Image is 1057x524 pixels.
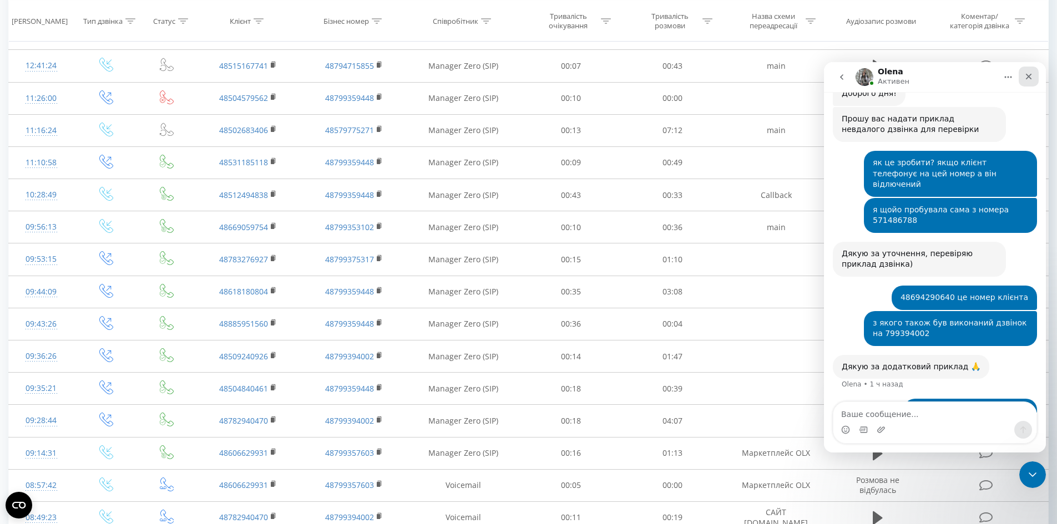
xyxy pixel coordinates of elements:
div: Статус [153,16,175,26]
td: Voicemail [407,469,520,501]
td: 00:33 [622,179,724,211]
td: Маркетплейс OLX [723,469,828,501]
a: 48794715855 [325,60,374,71]
a: 48799394002 [325,512,374,522]
td: 00:36 [520,308,622,340]
td: 00:18 [520,405,622,437]
td: 00:43 [622,50,724,82]
td: Manager Zero (SIP) [407,437,520,469]
div: 11:16:24 [20,120,63,141]
td: Manager Zero (SIP) [407,405,520,437]
a: 48579775271 [325,125,374,135]
div: Співробітник [433,16,478,26]
div: Тривалість розмови [640,12,700,30]
td: 00:35 [520,276,622,308]
a: 48799357603 [325,480,374,490]
td: Callback [723,179,828,211]
td: 00:09 [520,146,622,179]
td: 00:05 [520,469,622,501]
td: 00:16 [520,437,622,469]
td: 00:07 [520,50,622,82]
td: Manager Zero (SIP) [407,82,520,114]
td: 00:14 [520,340,622,373]
a: 48799353102 [325,222,374,232]
a: 48799394002 [325,351,374,362]
span: Розмова не відбулась [856,475,899,495]
a: 48783276927 [219,254,268,264]
a: 48799359448 [325,157,374,167]
a: 48782940470 [219,415,268,426]
td: main [723,211,828,243]
td: 01:47 [622,340,724,373]
div: [PERSON_NAME] [12,16,68,26]
td: 00:00 [622,82,724,114]
td: 00:43 [520,179,622,211]
td: 00:18 [520,373,622,405]
a: 48509240926 [219,351,268,362]
div: 09:56:13 [20,216,63,238]
td: Manager Zero (SIP) [407,243,520,276]
iframe: Intercom live chat [1019,461,1046,488]
div: Тривалість очікування [539,12,598,30]
a: 48504840461 [219,383,268,394]
div: 08:57:42 [20,475,63,496]
a: 48531185118 [219,157,268,167]
td: Manager Zero (SIP) [407,373,520,405]
td: main [723,114,828,146]
td: 00:15 [520,243,622,276]
td: Маркетплейс OLX [723,437,828,469]
a: 48885951560 [219,318,268,329]
a: 48512494838 [219,190,268,200]
a: 48799375317 [325,254,374,264]
td: 00:49 [622,146,724,179]
td: Manager Zero (SIP) [407,340,520,373]
td: Manager Zero (SIP) [407,179,520,211]
div: 09:43:26 [20,313,63,335]
td: Manager Zero (SIP) [407,146,520,179]
td: 01:13 [622,437,724,469]
a: 48504579562 [219,93,268,103]
a: 48799359448 [325,190,374,200]
a: 48799359448 [325,383,374,394]
a: 48515167741 [219,60,268,71]
a: 48799394002 [325,415,374,426]
a: 48606629931 [219,480,268,490]
div: Назва схеми переадресації [744,12,803,30]
div: Бізнес номер [323,16,369,26]
iframe: Intercom live chat [824,62,1046,452]
div: 09:53:15 [20,248,63,270]
div: 12:41:24 [20,55,63,77]
div: Тип дзвінка [83,16,123,26]
div: 09:36:26 [20,345,63,367]
a: 48502683406 [219,125,268,135]
td: Manager Zero (SIP) [407,211,520,243]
